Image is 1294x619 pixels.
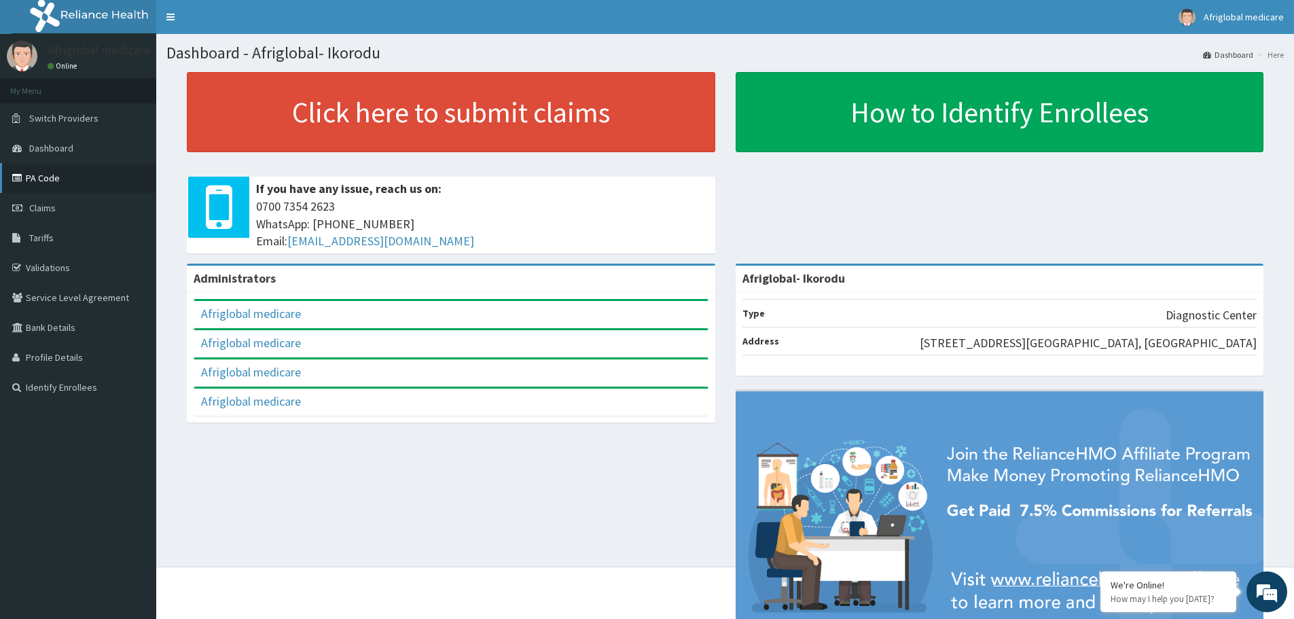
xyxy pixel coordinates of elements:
b: Type [742,307,765,319]
a: Afriglobal medicare [201,364,301,380]
span: Dashboard [29,142,73,154]
b: If you have any issue, reach us on: [256,181,442,196]
span: 0700 7354 2623 WhatsApp: [PHONE_NUMBER] Email: [256,198,708,250]
a: How to Identify Enrollees [736,72,1264,152]
b: Address [742,335,779,347]
p: [STREET_ADDRESS][GEOGRAPHIC_DATA], [GEOGRAPHIC_DATA] [920,334,1257,352]
li: Here [1255,49,1284,60]
span: Switch Providers [29,112,98,124]
span: Afriglobal medicare [1204,11,1284,23]
a: Afriglobal medicare [201,335,301,351]
img: User Image [7,41,37,71]
img: User Image [1179,9,1196,26]
p: Afriglobal medicare [48,44,151,56]
a: Afriglobal medicare [201,393,301,409]
a: Afriglobal medicare [201,306,301,321]
b: Administrators [194,270,276,286]
p: How may I help you today? [1111,593,1226,605]
a: [EMAIL_ADDRESS][DOMAIN_NAME] [287,233,474,249]
a: Click here to submit claims [187,72,715,152]
strong: Afriglobal- Ikorodu [742,270,845,286]
span: Claims [29,202,56,214]
p: Diagnostic Center [1166,306,1257,324]
a: Dashboard [1203,49,1253,60]
a: Online [48,61,80,71]
div: We're Online! [1111,579,1226,591]
span: Tariffs [29,232,54,244]
h1: Dashboard - Afriglobal- Ikorodu [166,44,1284,62]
